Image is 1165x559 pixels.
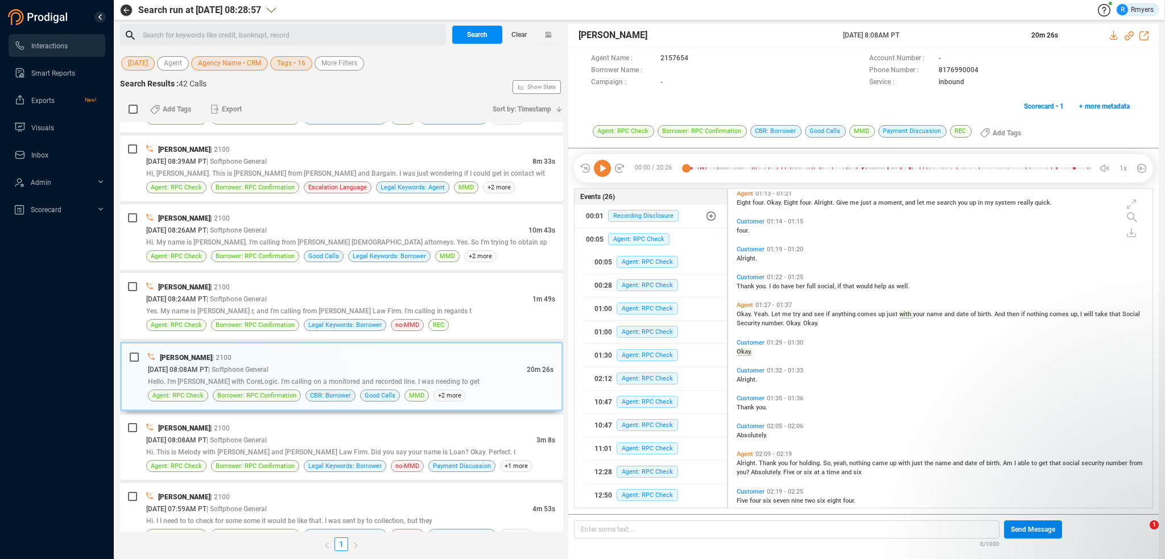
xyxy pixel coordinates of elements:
[310,390,351,401] span: CBR: Borrower
[433,320,444,330] span: REC
[146,307,472,315] span: Yes. My name is [PERSON_NAME] r, and I'm calling from [PERSON_NAME] Law Firm. I'm calling in rega...
[9,116,105,139] li: Visuals
[216,320,295,330] span: Borrower: RPC Confirmation
[1150,520,1159,529] span: 1
[800,199,814,206] span: four.
[737,255,757,262] span: Alright.
[121,56,155,71] button: [DATE]
[146,517,432,525] span: Hi. I I need to to check for some some it would be like that. I was sent by to collection, but they
[583,461,727,483] button: 12:28Agent: RPC Check
[31,151,48,159] span: Inbox
[778,459,790,467] span: you
[433,461,491,471] span: Payment Discussion
[594,346,612,365] div: 01:30
[759,459,778,467] span: Thank
[152,390,204,401] span: Agent: RPC Check
[935,459,953,467] span: name
[120,342,563,411] div: [PERSON_NAME]| 2100[DATE] 08:08AM PT| Softphone General20m 26sHello. I'm [PERSON_NAME] with CoreL...
[143,100,198,118] button: Add Tags
[210,214,230,222] span: | 2100
[458,182,474,193] span: MMD
[969,199,978,206] span: up
[753,199,767,206] span: four.
[591,77,655,89] span: Campaign :
[832,310,857,318] span: anything
[120,414,563,480] div: [PERSON_NAME]| 2100[DATE] 08:08AM PT| Softphone General3m 8sHi. This is Melody with [PERSON_NAME]...
[594,370,612,388] div: 02:12
[1121,4,1125,15] span: R
[395,320,419,330] span: no-MMD
[734,192,1152,507] div: grid
[1073,97,1136,115] button: + more metadata
[594,253,612,271] div: 00:05
[536,436,555,444] span: 3m 8s
[206,295,267,303] span: | Softphone General
[128,56,148,71] span: [DATE]
[335,538,348,550] a: 1
[790,459,799,467] span: for
[805,497,817,504] span: two
[817,497,827,504] span: six
[773,497,791,504] span: seven
[978,199,985,206] span: in
[163,100,191,118] span: Add Tags
[1084,310,1095,318] span: will
[308,320,382,330] span: Legal Keywords: Borrower
[9,89,105,111] li: Exports
[874,283,888,290] span: help
[321,56,357,71] span: More Filters
[594,416,612,434] div: 10:47
[14,89,96,111] a: ExportsNew!
[737,432,767,439] span: Absolutely.
[1080,310,1084,318] span: I
[850,199,861,206] span: me
[532,158,555,165] span: 8m 33s
[917,199,926,206] span: let
[212,354,232,362] span: | 2100
[9,61,105,84] li: Smart Reports
[796,283,807,290] span: her
[897,283,910,290] span: well.
[869,53,933,65] span: Account Number :
[206,436,267,444] span: | Softphone General
[204,100,249,118] button: Export
[869,65,933,77] span: Phone Number :
[1119,159,1127,177] span: 1x
[591,65,655,77] span: Borrower Name :
[210,493,230,501] span: | 2100
[781,283,796,290] span: have
[927,310,944,318] span: name
[1117,4,1154,15] div: Rmyers
[939,65,978,77] span: 8176990004
[782,310,793,318] span: me
[784,199,800,206] span: Eight
[737,320,762,327] span: Security
[464,250,497,262] span: +2 more
[433,529,491,540] span: Payment Discussion
[157,56,189,71] button: Agent
[791,497,805,504] span: nine
[737,227,749,234] span: four.
[151,529,202,540] span: Agent: RPC Check
[158,146,210,154] span: [PERSON_NAME]
[31,42,68,50] span: Interactions
[1018,97,1070,115] button: Scorecard • 1
[837,283,843,290] span: if
[878,199,905,206] span: moment,
[452,26,502,44] button: Search
[315,56,364,71] button: More Filters
[583,344,727,367] button: 01:30Agent: RPC Check
[737,459,759,467] span: Alright.
[120,135,563,201] div: [PERSON_NAME]| 2100[DATE] 08:39AM PT| Softphone General8m 33sHi, [PERSON_NAME]. This is [PERSON_N...
[1004,520,1062,539] button: Send Message
[756,404,767,411] span: you.
[617,419,678,431] span: Agent: RPC Check
[754,310,771,318] span: Yeah.
[771,310,782,318] span: Let
[575,205,727,227] button: 00:01Recording Disclosure
[527,19,556,155] span: Show Stats
[14,61,96,84] a: Smart Reports
[767,199,784,206] span: Okay.
[216,182,295,193] span: Borrower: RPC Confirmation
[737,497,750,504] span: Five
